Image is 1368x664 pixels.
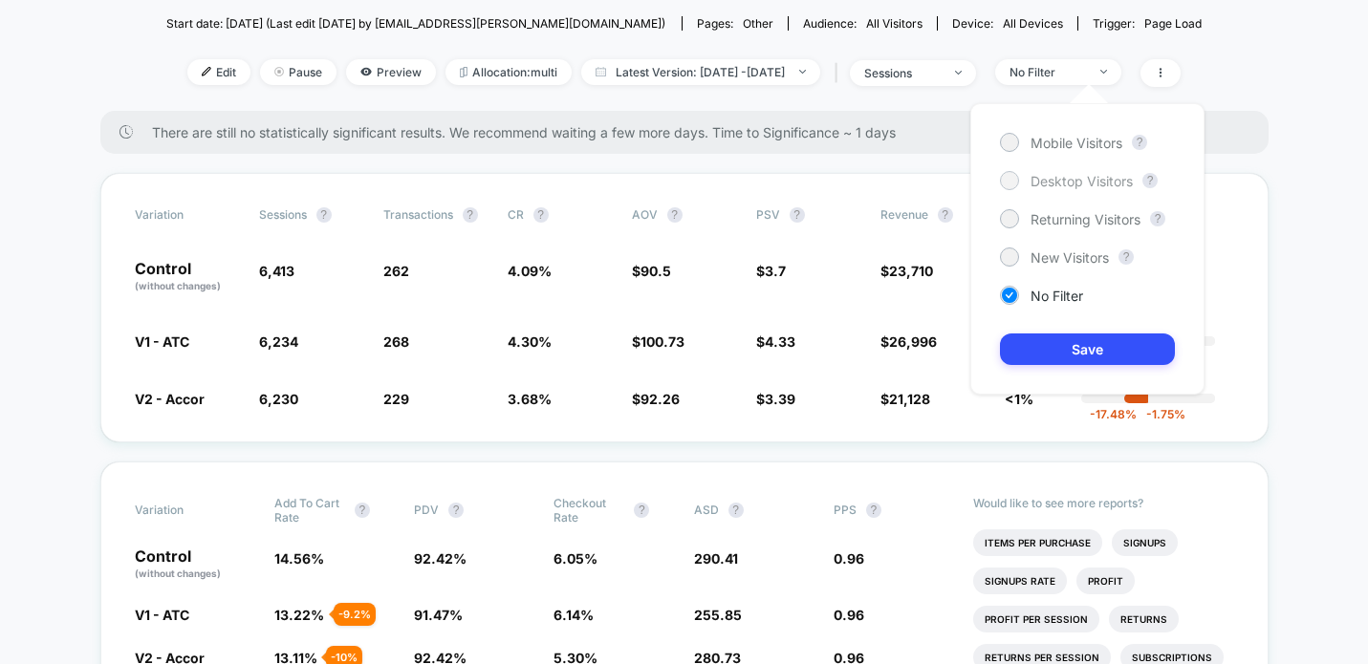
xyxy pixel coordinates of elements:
span: 0.96 [834,550,864,567]
span: $ [756,263,786,279]
span: CR [508,207,524,222]
span: Start date: [DATE] (Last edit [DATE] by [EMAIL_ADDRESS][PERSON_NAME][DOMAIN_NAME]) [166,16,665,31]
span: Variation [135,496,240,525]
span: All Visitors [866,16,923,31]
button: ? [1118,249,1134,265]
img: end [1100,70,1107,74]
span: $ [756,333,795,350]
p: Would like to see more reports? [973,496,1234,510]
button: ? [790,207,805,223]
span: Device: [937,16,1077,31]
span: Sessions [259,207,307,222]
img: rebalance [460,67,467,77]
span: 23,710 [889,263,933,279]
span: Mobile Visitors [1031,135,1122,151]
span: Latest Version: [DATE] - [DATE] [581,59,820,85]
button: ? [1132,135,1147,150]
span: PSV [756,207,780,222]
span: 3.7 [765,263,786,279]
span: | [830,59,850,87]
span: No Filter [1031,288,1083,304]
button: ? [1150,211,1165,226]
span: 6.14 % [554,607,594,623]
button: ? [667,207,683,223]
button: ? [355,503,370,518]
span: Pause [260,59,337,85]
li: Profit Per Session [973,606,1099,632]
span: 290.41 [694,550,738,567]
span: 3.68 % [508,391,552,407]
span: 255.85 [694,607,742,623]
div: sessions [864,66,941,80]
span: Desktop Visitors [1031,173,1133,189]
span: 4.33 [765,333,795,350]
span: 4.30 % [508,333,552,350]
button: ? [938,207,953,223]
span: V1 - ATC [135,607,189,623]
span: 4.09 % [508,263,552,279]
span: $ [880,333,937,350]
span: -17.48 % [1090,407,1137,421]
span: 13.22 % [274,607,324,623]
span: Add To Cart Rate [274,496,345,525]
button: ? [728,503,744,518]
img: calendar [596,67,606,76]
span: 21,128 [889,391,930,407]
div: No Filter [1010,65,1086,79]
li: Profit [1076,568,1135,594]
span: 90.5 [641,263,671,279]
span: Checkout Rate [554,496,624,525]
span: Revenue [880,207,928,222]
span: -1.75 % [1137,407,1185,421]
button: ? [533,207,549,223]
button: ? [316,207,332,223]
span: 0.96 [834,607,864,623]
span: 268 [383,333,409,350]
button: ? [1142,173,1158,188]
span: (without changes) [135,280,221,291]
span: 6.05 % [554,550,597,567]
span: 3.39 [765,391,795,407]
span: There are still no statistically significant results. We recommend waiting a few more days . Time... [152,124,1230,140]
span: ASD [694,503,719,517]
span: all devices [1003,16,1063,31]
span: PPS [834,503,857,517]
div: Audience: [803,16,923,31]
span: V1 - ATC [135,333,189,350]
p: Control [135,261,240,293]
span: $ [632,263,671,279]
span: $ [632,391,680,407]
span: 14.56 % [274,550,324,567]
span: 92.26 [641,391,680,407]
span: New Visitors [1031,249,1109,266]
span: 262 [383,263,409,279]
span: 26,996 [889,333,937,350]
p: Control [135,548,255,581]
div: Pages: [697,16,773,31]
span: 6,230 [259,391,298,407]
span: $ [880,263,933,279]
span: 6,234 [259,333,298,350]
li: Signups Rate [973,568,1067,594]
span: 91.47 % [414,607,463,623]
button: Save [1000,333,1175,365]
span: $ [632,333,684,350]
div: Trigger: [1093,16,1202,31]
li: Signups [1112,529,1178,556]
button: ? [448,503,464,518]
span: PDV [414,503,439,517]
span: Preview [346,59,436,85]
span: Returning Visitors [1031,211,1140,227]
span: Transactions [383,207,453,222]
button: ? [634,503,649,518]
button: ? [463,207,478,223]
span: (without changes) [135,568,221,579]
span: 100.73 [641,333,684,350]
span: Page Load [1144,16,1202,31]
span: $ [880,391,930,407]
span: 6,413 [259,263,294,279]
span: other [743,16,773,31]
span: Allocation: multi [445,59,572,85]
span: V2 - Accor [135,391,205,407]
span: 92.42 % [414,550,467,567]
